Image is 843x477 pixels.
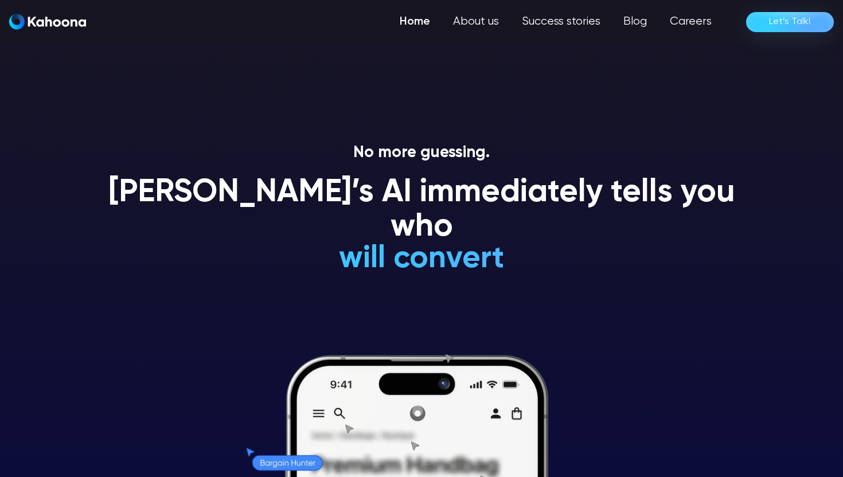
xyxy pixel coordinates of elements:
a: Success stories [510,10,612,33]
h1: [PERSON_NAME]’s AI immediately tells you who [95,176,748,244]
img: Kahoona logo white [9,14,86,30]
a: home [9,14,86,30]
a: About us [442,10,510,33]
div: Let’s Talk! [769,13,811,31]
a: Home [388,10,442,33]
h1: will convert [253,242,591,276]
a: Let’s Talk! [746,12,834,32]
a: Blog [612,10,658,33]
a: Careers [658,10,723,33]
p: No more guessing. [95,143,748,163]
